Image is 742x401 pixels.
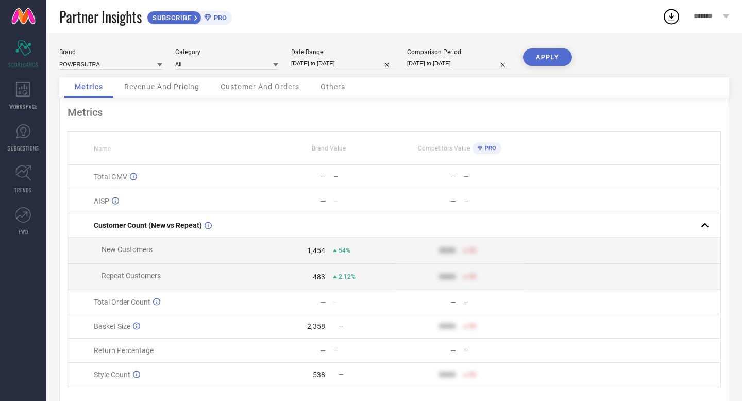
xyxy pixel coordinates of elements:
[439,371,456,379] div: 9999
[312,145,346,152] span: Brand Value
[339,273,356,280] span: 2.12%
[175,48,278,56] div: Category
[124,82,199,91] span: Revenue And Pricing
[339,371,343,378] span: —
[147,8,232,25] a: SUBSCRIBEPRO
[320,346,326,355] div: —
[221,82,299,91] span: Customer And Orders
[418,145,470,152] span: Competitors Value
[94,221,202,229] span: Customer Count (New vs Repeat)
[450,197,456,205] div: —
[307,246,325,255] div: 1,454
[8,144,39,152] span: SUGGESTIONS
[320,173,326,181] div: —
[469,247,476,254] span: 50
[94,371,130,379] span: Style Count
[464,173,524,180] div: —
[469,323,476,330] span: 50
[147,14,194,22] span: SUBSCRIBE
[94,173,127,181] span: Total GMV
[313,371,325,379] div: 538
[333,347,394,354] div: —
[450,298,456,306] div: —
[307,322,325,330] div: 2,358
[19,228,28,236] span: FWD
[464,197,524,205] div: —
[439,273,456,281] div: 9999
[313,273,325,281] div: 483
[75,82,103,91] span: Metrics
[464,298,524,306] div: —
[291,58,394,69] input: Select date range
[59,6,142,27] span: Partner Insights
[469,273,476,280] span: 50
[211,14,227,22] span: PRO
[523,48,572,66] button: APPLY
[339,247,350,254] span: 54%
[320,197,326,205] div: —
[59,48,162,56] div: Brand
[662,7,681,26] div: Open download list
[482,145,496,152] span: PRO
[94,298,150,306] span: Total Order Count
[321,82,345,91] span: Others
[333,298,394,306] div: —
[339,323,343,330] span: —
[439,322,456,330] div: 9999
[94,197,109,205] span: AISP
[94,322,130,330] span: Basket Size
[469,371,476,378] span: 50
[450,346,456,355] div: —
[407,58,510,69] input: Select comparison period
[9,103,38,110] span: WORKSPACE
[291,48,394,56] div: Date Range
[333,197,394,205] div: —
[439,246,456,255] div: 9999
[14,186,32,194] span: TRENDS
[102,272,161,280] span: Repeat Customers
[407,48,510,56] div: Comparison Period
[94,346,154,355] span: Return Percentage
[94,145,111,153] span: Name
[8,61,39,69] span: SCORECARDS
[464,347,524,354] div: —
[320,298,326,306] div: —
[333,173,394,180] div: —
[450,173,456,181] div: —
[102,245,153,254] span: New Customers
[68,106,721,119] div: Metrics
